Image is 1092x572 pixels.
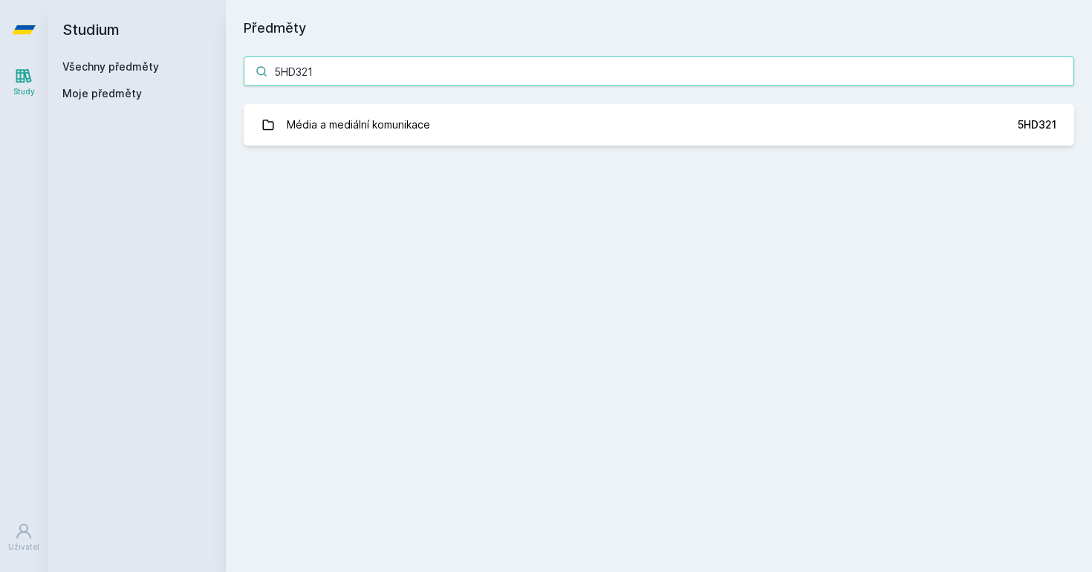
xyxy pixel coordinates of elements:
[13,86,35,97] div: Study
[244,104,1074,146] a: Média a mediální komunikace 5HD321
[244,56,1074,86] input: Název nebo ident předmětu…
[62,86,142,101] span: Moje předměty
[8,542,39,553] div: Uživatel
[62,60,159,73] a: Všechny předměty
[287,110,430,140] div: Média a mediální komunikace
[1018,117,1056,132] div: 5HD321
[3,515,45,560] a: Uživatel
[244,18,1074,39] h1: Předměty
[3,59,45,105] a: Study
